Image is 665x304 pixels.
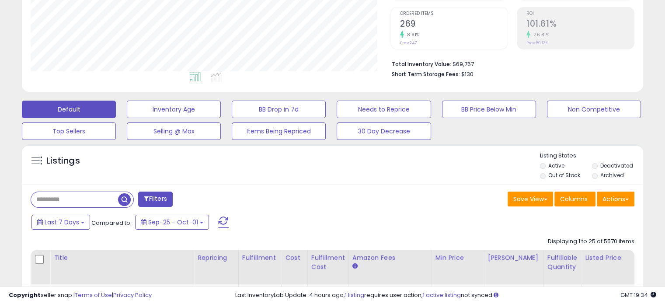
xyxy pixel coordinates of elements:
[540,152,643,160] p: Listing States:
[135,215,209,230] button: Sep-25 - Oct-01
[392,70,460,78] b: Short Term Storage Fees:
[530,31,549,38] small: 26.81%
[547,253,578,272] div: Fulfillable Quantity
[526,19,634,31] h2: 101.61%
[400,11,508,16] span: Ordered Items
[45,218,79,227] span: Last 7 Days
[488,253,540,262] div: [PERSON_NAME]
[138,192,172,207] button: Filters
[392,60,451,68] b: Total Inventory Value:
[22,101,116,118] button: Default
[127,101,221,118] button: Inventory Age
[75,291,112,299] a: Terms of Use
[345,291,364,299] a: 1 listing
[547,101,641,118] button: Non Competitive
[113,291,152,299] a: Privacy Policy
[435,253,480,262] div: Min Price
[337,101,431,118] button: Needs to Reprice
[404,31,420,38] small: 8.91%
[392,58,628,69] li: $69,767
[548,238,634,246] div: Displaying 1 to 25 of 5570 items
[232,122,326,140] button: Items Being Repriced
[554,192,595,206] button: Columns
[91,219,132,227] span: Compared to:
[22,122,116,140] button: Top Sellers
[548,162,564,169] label: Active
[600,171,623,179] label: Archived
[442,101,536,118] button: BB Price Below Min
[400,19,508,31] h2: 269
[198,253,235,262] div: Repricing
[285,253,304,262] div: Cost
[242,253,278,262] div: Fulfillment
[54,253,190,262] div: Title
[46,155,80,167] h5: Listings
[423,291,461,299] a: 1 active listing
[148,218,198,227] span: Sep-25 - Oct-01
[235,291,656,300] div: Last InventoryLab Update: 4 hours ago, requires user action, not synced.
[31,215,90,230] button: Last 7 Days
[526,11,634,16] span: ROI
[400,40,417,45] small: Prev: 247
[526,40,548,45] small: Prev: 80.13%
[337,122,431,140] button: 30 Day Decrease
[232,101,326,118] button: BB Drop in 7d
[352,262,358,270] small: Amazon Fees.
[508,192,553,206] button: Save View
[597,192,634,206] button: Actions
[548,171,580,179] label: Out of Stock
[9,291,41,299] strong: Copyright
[560,195,588,203] span: Columns
[461,70,474,78] span: $130
[311,253,345,272] div: Fulfillment Cost
[9,291,152,300] div: seller snap | |
[600,162,633,169] label: Deactivated
[620,291,656,299] span: 2025-10-9 19:34 GMT
[585,253,661,262] div: Listed Price
[352,253,428,262] div: Amazon Fees
[127,122,221,140] button: Selling @ Max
